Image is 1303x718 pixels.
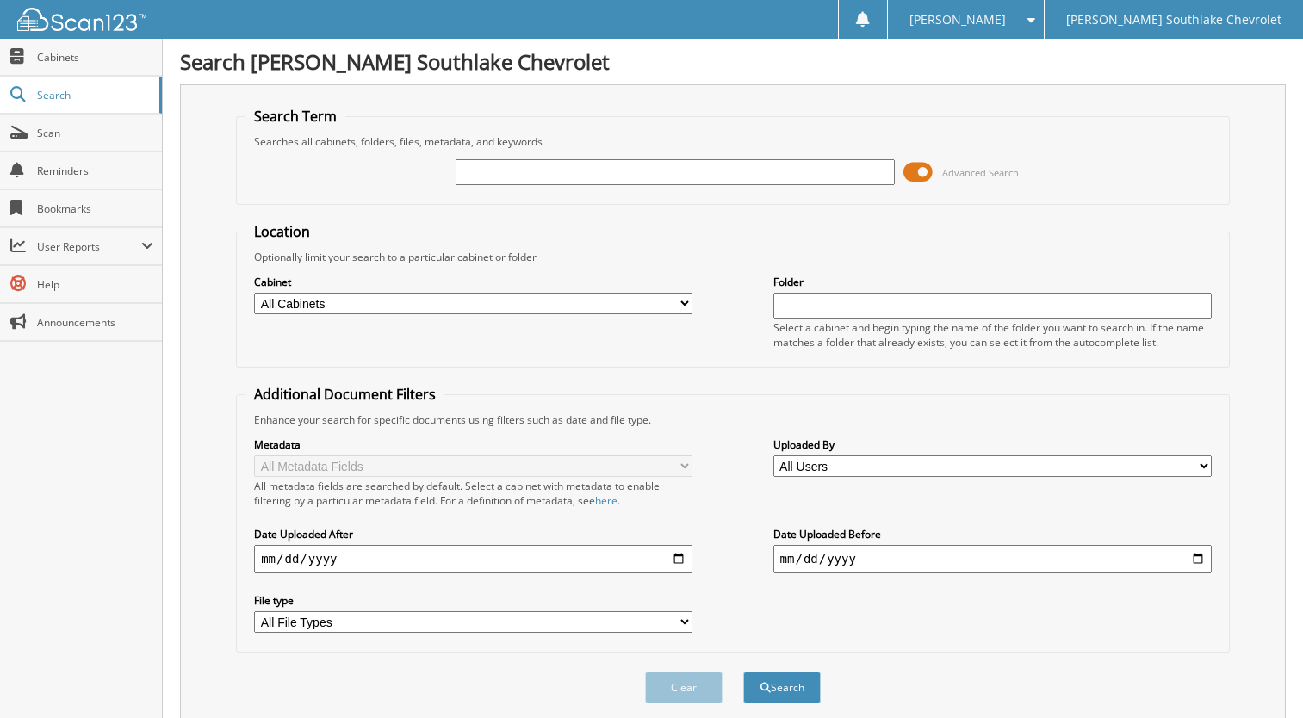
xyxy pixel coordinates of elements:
[37,277,153,292] span: Help
[37,164,153,178] span: Reminders
[773,320,1212,350] div: Select a cabinet and begin typing the name of the folder you want to search in. If the name match...
[773,527,1212,542] label: Date Uploaded Before
[37,201,153,216] span: Bookmarks
[254,593,692,608] label: File type
[645,672,723,703] button: Clear
[254,275,692,289] label: Cabinet
[17,8,146,31] img: scan123-logo-white.svg
[245,222,319,241] legend: Location
[37,88,151,102] span: Search
[254,437,692,452] label: Metadata
[743,672,821,703] button: Search
[37,239,141,254] span: User Reports
[37,126,153,140] span: Scan
[245,412,1220,427] div: Enhance your search for specific documents using filters such as date and file type.
[1217,635,1303,718] iframe: Chat Widget
[773,437,1212,452] label: Uploaded By
[37,315,153,330] span: Announcements
[180,47,1286,76] h1: Search [PERSON_NAME] Southlake Chevrolet
[909,15,1006,25] span: [PERSON_NAME]
[595,493,617,508] a: here
[1066,15,1281,25] span: [PERSON_NAME] Southlake Chevrolet
[254,545,692,573] input: start
[773,275,1212,289] label: Folder
[254,479,692,508] div: All metadata fields are searched by default. Select a cabinet with metadata to enable filtering b...
[245,250,1220,264] div: Optionally limit your search to a particular cabinet or folder
[245,107,345,126] legend: Search Term
[37,50,153,65] span: Cabinets
[245,134,1220,149] div: Searches all cabinets, folders, files, metadata, and keywords
[773,545,1212,573] input: end
[942,166,1019,179] span: Advanced Search
[245,385,444,404] legend: Additional Document Filters
[254,527,692,542] label: Date Uploaded After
